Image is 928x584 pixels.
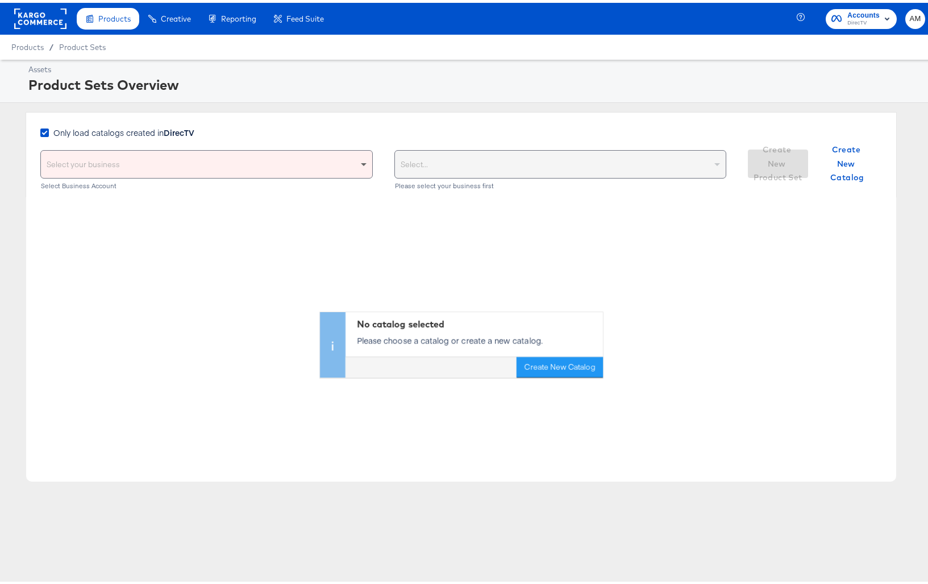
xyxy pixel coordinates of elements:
[395,148,726,175] div: Select...
[41,148,372,175] div: Select your business
[286,11,324,20] span: Feed Suite
[847,7,880,19] span: Accounts
[817,147,877,175] button: Create New Catalog
[822,140,873,182] span: Create New Catalog
[357,315,597,328] div: No catalog selected
[394,179,727,187] div: Please select your business first
[164,124,194,135] strong: DirecTV
[28,72,922,92] div: Product Sets Overview
[11,40,44,49] span: Products
[28,61,922,72] div: Assets
[357,332,597,343] p: Please choose a catalog or create a new catalog.
[910,10,921,23] span: AM
[905,6,925,26] button: AM
[40,179,373,187] div: Select Business Account
[53,124,194,135] span: Only load catalogs created in
[517,354,603,375] button: Create New Catalog
[847,16,880,25] span: DirecTV
[221,11,256,20] span: Reporting
[826,6,897,26] button: AccountsDirecTV
[59,40,106,49] a: Product Sets
[98,11,131,20] span: Products
[44,40,59,49] span: /
[161,11,191,20] span: Creative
